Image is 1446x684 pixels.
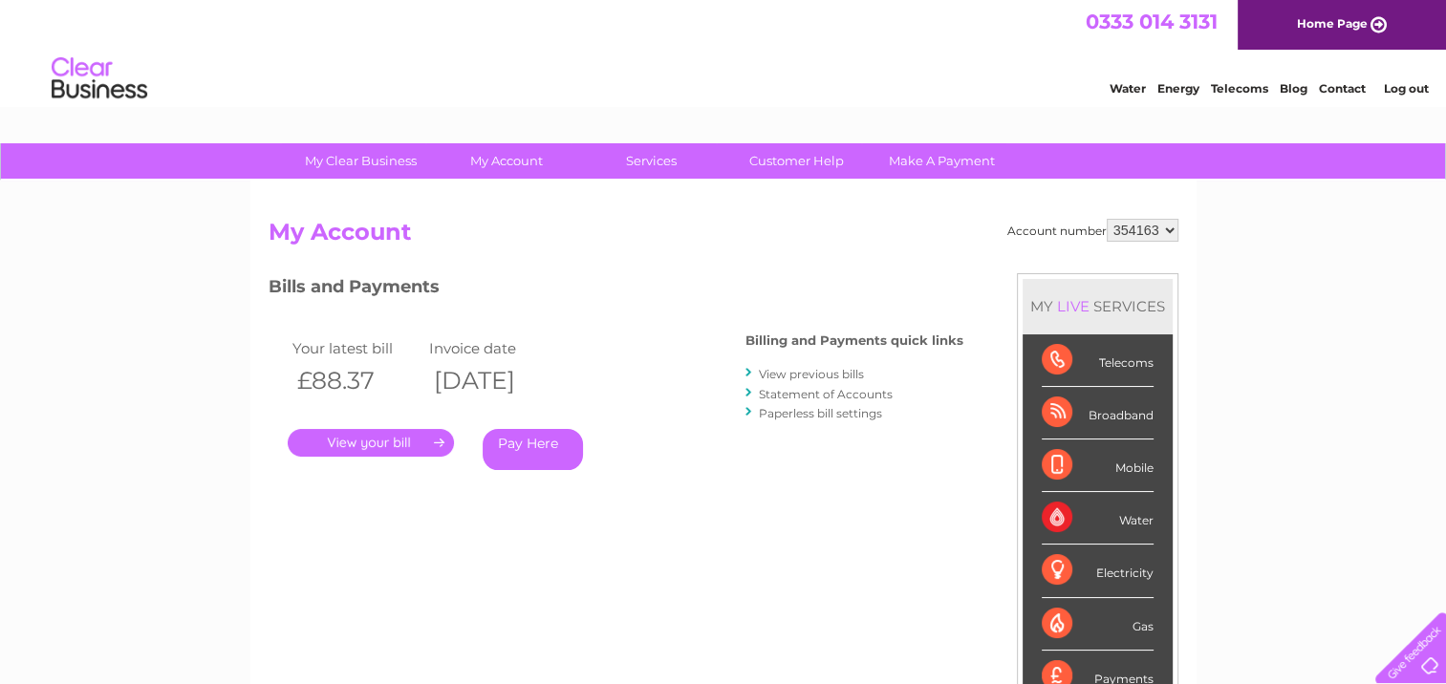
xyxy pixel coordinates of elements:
h3: Bills and Payments [269,273,963,307]
a: My Clear Business [282,143,440,179]
div: Clear Business is a trading name of Verastar Limited (registered in [GEOGRAPHIC_DATA] No. 3667643... [272,11,1176,93]
a: Pay Here [483,429,583,470]
div: Mobile [1042,439,1154,492]
h4: Billing and Payments quick links [745,333,963,348]
a: Water [1110,81,1146,96]
a: Paperless bill settings [759,406,882,420]
div: Broadband [1042,387,1154,439]
th: £88.37 [288,361,425,400]
a: Contact [1319,81,1366,96]
a: Services [572,143,730,179]
a: Make A Payment [863,143,1021,179]
a: Log out [1383,81,1428,96]
a: Customer Help [718,143,875,179]
div: LIVE [1053,297,1093,315]
td: Your latest bill [288,335,425,361]
a: Statement of Accounts [759,387,893,401]
a: 0333 014 3131 [1086,10,1218,33]
div: Water [1042,492,1154,545]
div: Telecoms [1042,334,1154,387]
div: Electricity [1042,545,1154,597]
td: Invoice date [424,335,562,361]
div: Account number [1007,219,1178,242]
th: [DATE] [424,361,562,400]
div: Gas [1042,598,1154,651]
h2: My Account [269,219,1178,255]
a: View previous bills [759,367,864,381]
a: Energy [1157,81,1199,96]
a: . [288,429,454,457]
a: Telecoms [1211,81,1268,96]
a: Blog [1280,81,1307,96]
div: MY SERVICES [1023,279,1173,333]
img: logo.png [51,50,148,108]
a: My Account [427,143,585,179]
